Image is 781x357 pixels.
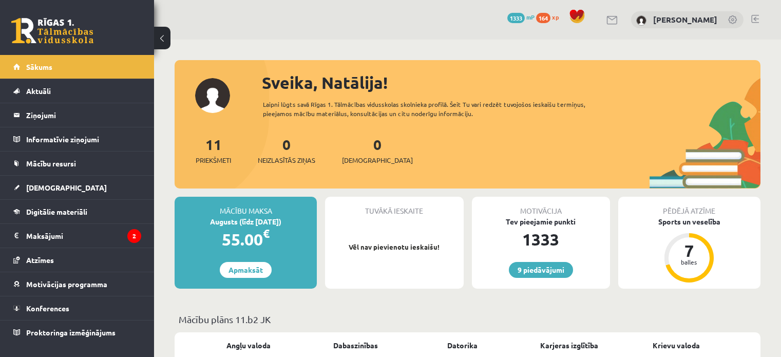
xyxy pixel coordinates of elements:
div: Sports un veselība [618,216,760,227]
span: Mācību resursi [26,159,76,168]
a: Ziņojumi [13,103,141,127]
img: Natālija Leiškalne [636,15,646,26]
span: Atzīmes [26,255,54,265]
div: Tuvākā ieskaite [325,197,463,216]
a: 0Neizlasītās ziņas [258,135,315,165]
div: Sveika, Natālija! [262,70,760,95]
a: Mācību resursi [13,152,141,175]
a: Konferences [13,296,141,320]
div: Laipni lūgts savā Rīgas 1. Tālmācības vidusskolas skolnieka profilā. Šeit Tu vari redzēt tuvojošo... [263,100,615,118]
div: Pēdējā atzīme [618,197,760,216]
a: Informatīvie ziņojumi [13,127,141,151]
span: Digitālie materiāli [26,207,87,216]
a: Motivācijas programma [13,272,141,296]
div: balles [674,259,704,265]
legend: Maksājumi [26,224,141,248]
a: Apmaksāt [220,262,272,278]
span: [DEMOGRAPHIC_DATA] [26,183,107,192]
a: Dabaszinības [333,340,378,351]
a: Karjeras izglītība [540,340,598,351]
span: Proktoringa izmēģinājums [26,328,116,337]
span: Priekšmeti [196,155,231,165]
span: 164 [536,13,550,23]
a: 0[DEMOGRAPHIC_DATA] [342,135,413,165]
a: Datorika [447,340,478,351]
a: [PERSON_NAME] [653,14,717,25]
a: Rīgas 1. Tālmācības vidusskola [11,18,93,44]
i: 2 [127,229,141,243]
div: Augusts (līdz [DATE]) [175,216,317,227]
span: mP [526,13,535,21]
a: [DEMOGRAPHIC_DATA] [13,176,141,199]
p: Mācību plāns 11.b2 JK [179,312,756,326]
div: Motivācija [472,197,610,216]
span: 1333 [507,13,525,23]
a: 164 xp [536,13,564,21]
div: 55.00 [175,227,317,252]
legend: Ziņojumi [26,103,141,127]
span: Neizlasītās ziņas [258,155,315,165]
a: Sports un veselība 7 balles [618,216,760,284]
span: Aktuāli [26,86,51,96]
span: Sākums [26,62,52,71]
div: 7 [674,242,704,259]
a: Atzīmes [13,248,141,272]
div: 1333 [472,227,610,252]
a: Sākums [13,55,141,79]
a: Angļu valoda [226,340,271,351]
a: 9 piedāvājumi [509,262,573,278]
a: Aktuāli [13,79,141,103]
span: € [263,226,270,241]
a: 1333 mP [507,13,535,21]
a: Proktoringa izmēģinājums [13,321,141,344]
legend: Informatīvie ziņojumi [26,127,141,151]
span: Motivācijas programma [26,279,107,289]
a: 11Priekšmeti [196,135,231,165]
a: Digitālie materiāli [13,200,141,223]
div: Tev pieejamie punkti [472,216,610,227]
span: xp [552,13,559,21]
a: Krievu valoda [653,340,700,351]
span: [DEMOGRAPHIC_DATA] [342,155,413,165]
span: Konferences [26,304,69,313]
p: Vēl nav pievienotu ieskaišu! [330,242,458,252]
div: Mācību maksa [175,197,317,216]
a: Maksājumi2 [13,224,141,248]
